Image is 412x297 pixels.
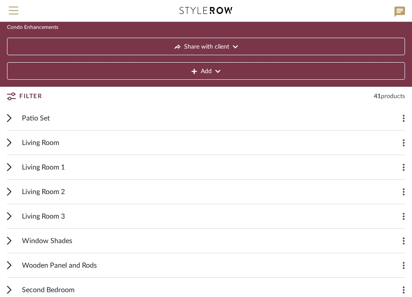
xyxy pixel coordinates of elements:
[22,162,65,173] span: Living Room 1
[22,187,65,197] span: Living Room 2
[22,138,59,148] span: Living Room
[7,24,405,31] div: Condo Enhancements
[381,93,405,99] span: products
[19,88,42,104] span: Filter
[22,113,50,124] span: Patio Set
[22,285,75,295] span: Second Bedroom
[7,88,42,104] button: Filter
[7,38,405,55] button: Share with client
[22,260,97,271] span: Wooden Panel and Rods
[184,38,229,56] span: Share with client
[22,211,65,222] span: Living Room 3
[7,62,405,80] button: Add
[374,92,405,101] div: 41
[201,63,212,80] span: Add
[22,236,72,246] span: Window Shades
